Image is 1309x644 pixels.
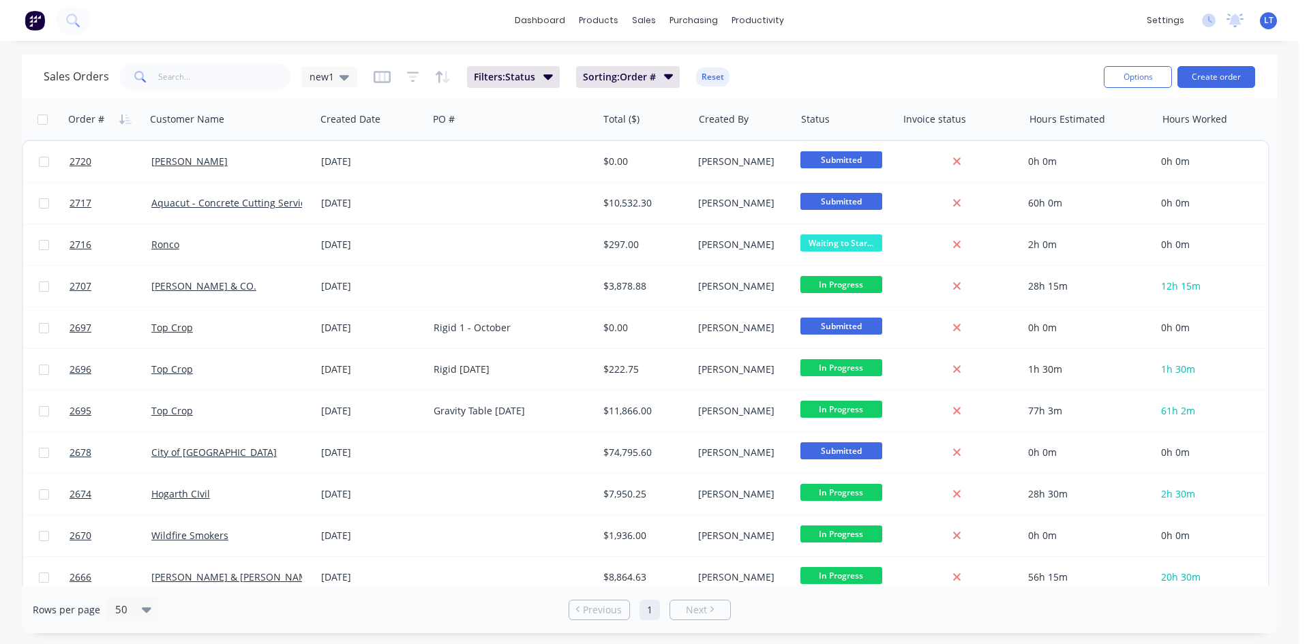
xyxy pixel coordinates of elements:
[603,529,683,542] div: $1,936.00
[1028,570,1144,584] div: 56h 15m
[640,600,660,620] a: Page 1 is your current page
[698,155,785,168] div: [PERSON_NAME]
[1161,155,1190,168] span: 0h 0m
[800,359,882,376] span: In Progress
[70,279,91,293] span: 2707
[1161,570,1201,583] span: 20h 30m
[903,112,966,126] div: Invoice status
[663,10,725,31] div: purchasing
[1028,363,1144,376] div: 1h 30m
[158,63,291,91] input: Search...
[151,196,311,209] a: Aquacut - Concrete Cutting Service
[151,238,179,251] a: Ronco
[321,196,423,210] div: [DATE]
[800,193,882,210] span: Submitted
[698,196,785,210] div: [PERSON_NAME]
[1161,238,1190,251] span: 0h 0m
[725,10,791,31] div: productivity
[151,279,256,292] a: [PERSON_NAME] & CO.
[508,10,572,31] a: dashboard
[603,321,683,335] div: $0.00
[1028,238,1144,251] div: 2h 0m
[320,112,380,126] div: Created Date
[1028,155,1144,168] div: 0h 0m
[321,279,423,293] div: [DATE]
[1140,10,1191,31] div: settings
[1028,321,1144,335] div: 0h 0m
[603,112,640,126] div: Total ($)
[434,404,584,418] div: Gravity Table [DATE]
[434,363,584,376] div: Rigid [DATE]
[70,224,151,265] a: 2716
[583,603,622,617] span: Previous
[150,112,224,126] div: Customer Name
[151,363,193,375] a: Top Crop
[70,238,91,251] span: 2716
[1161,321,1190,334] span: 0h 0m
[151,570,350,583] a: [PERSON_NAME] & [PERSON_NAME] Pty Ltd
[1028,196,1144,210] div: 60h 0m
[1162,112,1227,126] div: Hours Worked
[321,487,423,501] div: [DATE]
[698,363,785,376] div: [PERSON_NAME]
[33,603,100,617] span: Rows per page
[603,363,683,376] div: $222.75
[1028,529,1144,542] div: 0h 0m
[1161,529,1190,542] span: 0h 0m
[576,66,680,88] button: Sorting:Order #
[1029,112,1105,126] div: Hours Estimated
[603,570,683,584] div: $8,864.63
[1104,66,1172,88] button: Options
[151,321,193,334] a: Top Crop
[321,363,423,376] div: [DATE]
[800,151,882,168] span: Submitted
[70,141,151,182] a: 2720
[1161,279,1201,292] span: 12h 15m
[434,321,584,335] div: Rigid 1 - October
[310,70,334,84] span: new1
[70,487,91,501] span: 2674
[699,112,749,126] div: Created By
[474,70,535,84] span: Filters: Status
[70,432,151,473] a: 2678
[603,238,683,251] div: $297.00
[70,557,151,598] a: 2666
[1028,279,1144,293] div: 28h 15m
[800,234,882,251] span: Waiting to Star...
[603,446,683,459] div: $74,795.60
[1161,446,1190,459] span: 0h 0m
[800,442,882,459] span: Submitted
[70,363,91,376] span: 2696
[698,321,785,335] div: [PERSON_NAME]
[70,266,151,307] a: 2707
[603,196,683,210] div: $10,532.30
[1028,487,1144,501] div: 28h 30m
[603,487,683,501] div: $7,950.25
[70,446,91,459] span: 2678
[698,446,785,459] div: [PERSON_NAME]
[151,404,193,417] a: Top Crop
[563,600,736,620] ul: Pagination
[698,529,785,542] div: [PERSON_NAME]
[321,446,423,459] div: [DATE]
[70,390,151,431] a: 2695
[698,238,785,251] div: [PERSON_NAME]
[1161,404,1195,417] span: 61h 2m
[1161,363,1195,375] span: 1h 30m
[1028,404,1144,418] div: 77h 3m
[698,570,785,584] div: [PERSON_NAME]
[800,567,882,584] span: In Progress
[801,112,830,126] div: Status
[800,525,882,542] span: In Progress
[670,603,730,617] a: Next page
[625,10,663,31] div: sales
[70,404,91,418] span: 2695
[583,70,656,84] span: Sorting: Order #
[70,196,91,210] span: 2717
[321,404,423,418] div: [DATE]
[1161,196,1190,209] span: 0h 0m
[572,10,625,31] div: products
[698,279,785,293] div: [PERSON_NAME]
[603,279,683,293] div: $3,878.88
[70,307,151,348] a: 2697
